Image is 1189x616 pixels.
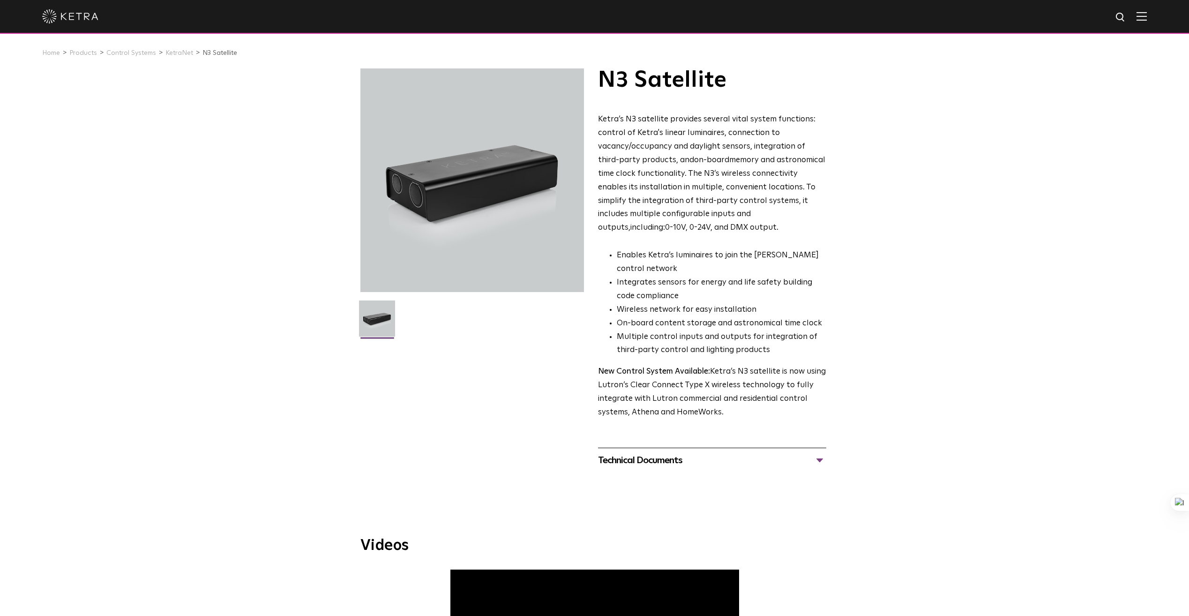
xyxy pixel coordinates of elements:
li: Integrates sensors for energy and life safety building code compliance [617,276,826,303]
li: Enables Ketra’s luminaires to join the [PERSON_NAME] control network [617,249,826,276]
a: N3 Satellite [202,50,237,56]
img: Hamburger%20Nav.svg [1137,12,1147,21]
img: search icon [1115,12,1127,23]
p: Ketra’s N3 satellite provides several vital system functions: control of Ketra's linear luminaire... [598,113,826,235]
a: KetraNet [165,50,193,56]
a: Home [42,50,60,56]
p: Ketra’s N3 satellite is now using Lutron’s Clear Connect Type X wireless technology to fully inte... [598,365,826,420]
h1: N3 Satellite [598,68,826,92]
img: ketra-logo-2019-white [42,9,98,23]
g: on-board [694,156,729,164]
li: Multiple control inputs and outputs for integration of third-party control and lighting products [617,331,826,358]
g: including: [630,224,665,232]
strong: New Control System Available: [598,368,710,376]
h3: Videos [360,538,829,553]
img: N3-Controller-2021-Web-Square [359,300,395,344]
a: Products [69,50,97,56]
div: Technical Documents [598,453,826,468]
li: Wireless network for easy installation [617,303,826,317]
a: Control Systems [106,50,156,56]
li: On-board content storage and astronomical time clock [617,317,826,331]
